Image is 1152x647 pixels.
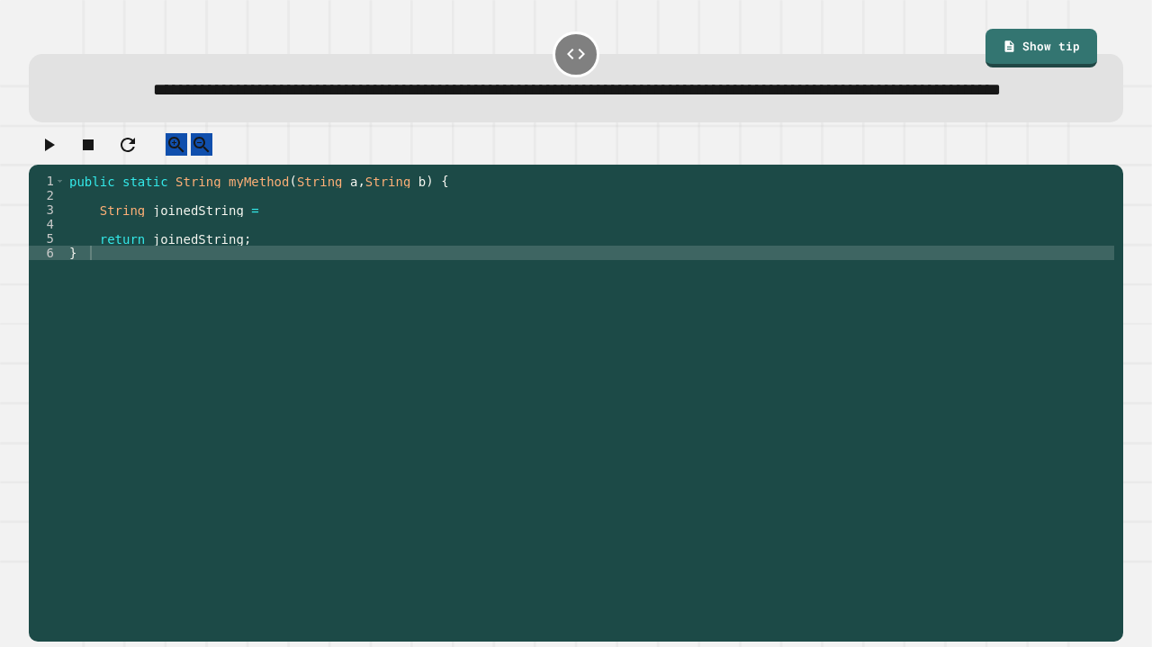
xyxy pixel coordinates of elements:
div: 5 [29,231,66,246]
div: 3 [29,202,66,217]
div: 2 [29,188,66,202]
div: 4 [29,217,66,231]
a: Show tip [985,29,1097,68]
div: 6 [29,246,66,260]
div: 1 [29,174,66,188]
span: Toggle code folding, rows 1 through 6 [55,174,65,188]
